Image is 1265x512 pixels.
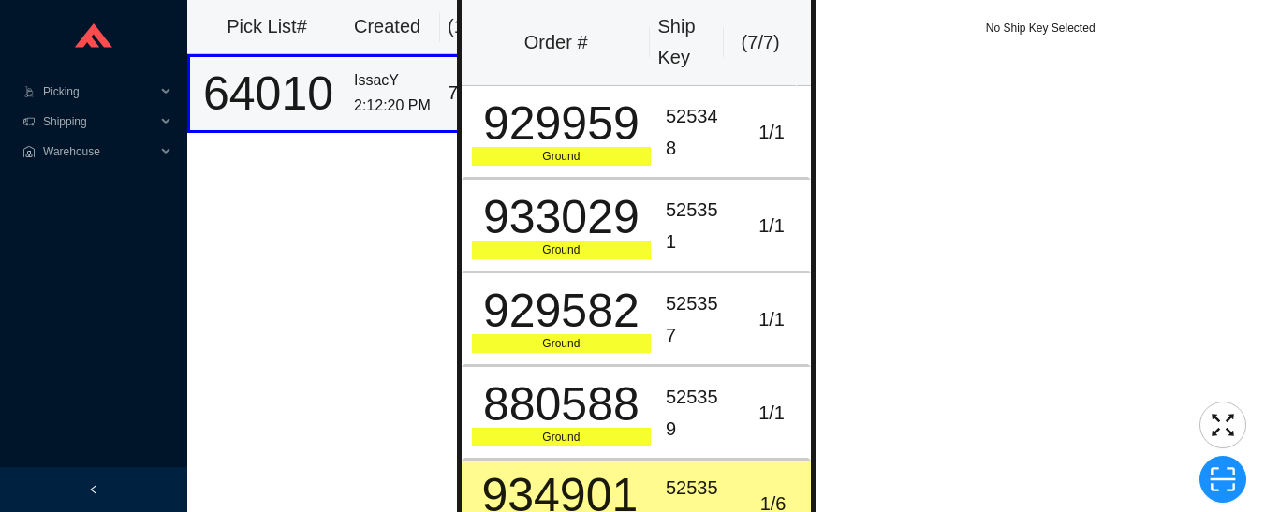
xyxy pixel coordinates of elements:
[448,78,505,109] div: 7 / 13
[743,398,802,429] div: 1 / 1
[472,381,651,428] div: 880588
[666,382,728,445] div: 525359
[666,101,728,164] div: 525348
[472,147,651,166] div: Ground
[448,11,507,42] div: ( 1 )
[1200,411,1245,439] span: fullscreen
[731,27,789,58] div: ( 7 / 7 )
[743,117,802,148] div: 1 / 1
[472,428,651,446] div: Ground
[88,484,99,495] span: left
[472,100,651,147] div: 929959
[43,137,155,167] span: Warehouse
[743,304,802,335] div: 1 / 1
[816,19,1265,37] div: No Ship Key Selected
[472,334,651,353] div: Ground
[43,107,155,137] span: Shipping
[472,287,651,334] div: 929582
[472,241,651,259] div: Ground
[198,70,339,117] div: 64010
[354,94,433,119] div: 2:12:20 PM
[472,194,651,241] div: 933029
[743,211,802,241] div: 1 / 1
[1200,465,1245,493] span: scan
[1199,402,1246,448] button: fullscreen
[666,195,728,257] div: 525351
[43,77,155,107] span: Picking
[354,68,433,94] div: IssacY
[666,288,728,351] div: 525357
[1199,456,1246,503] button: scan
